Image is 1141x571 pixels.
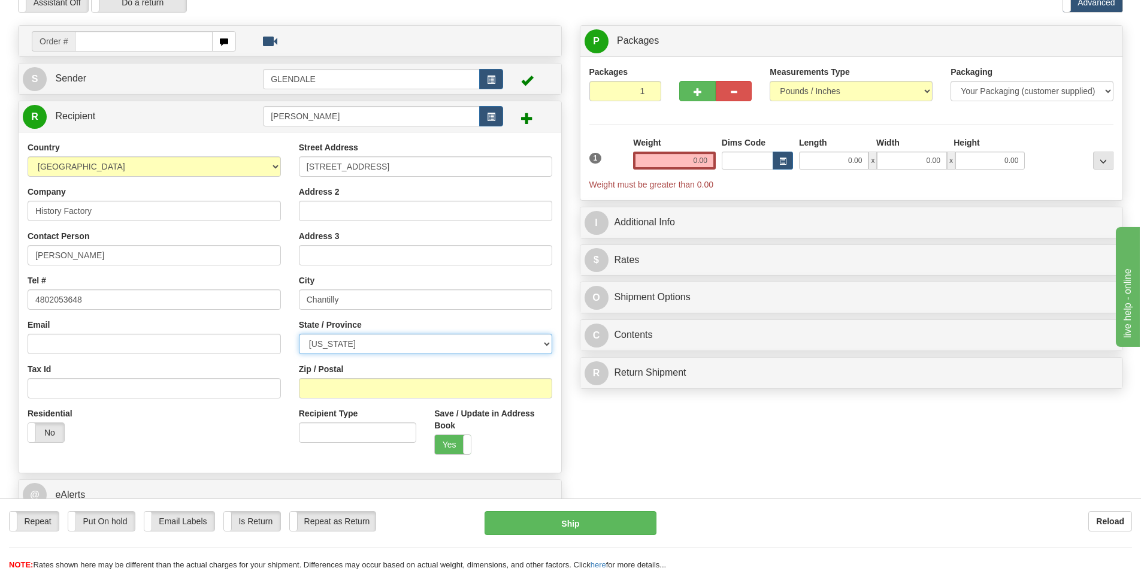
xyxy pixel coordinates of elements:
[770,66,850,78] label: Measurements Type
[144,512,214,531] label: Email Labels
[617,35,659,46] span: Packages
[1093,152,1113,170] div: ...
[585,29,1119,53] a: P Packages
[23,483,557,507] a: @ eAlerts
[28,319,50,331] label: Email
[299,230,340,242] label: Address 3
[585,324,609,348] span: C
[1096,516,1124,526] b: Reload
[9,7,111,22] div: live help - online
[28,423,64,442] label: No
[585,210,1119,235] a: IAdditional Info
[28,141,60,153] label: Country
[585,248,1119,273] a: $Rates
[585,285,1119,310] a: OShipment Options
[589,180,714,189] span: Weight must be greater than 0.00
[1113,224,1140,346] iframe: chat widget
[9,560,33,569] span: NOTE:
[951,66,992,78] label: Packaging
[55,111,95,121] span: Recipient
[868,152,877,170] span: x
[299,274,314,286] label: City
[299,319,362,331] label: State / Province
[585,361,1119,385] a: RReturn Shipment
[299,141,358,153] label: Street Address
[947,152,955,170] span: x
[68,512,135,531] label: Put On hold
[589,66,628,78] label: Packages
[722,137,765,149] label: Dims Code
[23,104,237,129] a: R Recipient
[55,73,86,83] span: Sender
[1088,511,1132,531] button: Reload
[633,137,661,149] label: Weight
[435,435,471,454] label: Yes
[485,511,656,535] button: Ship
[224,512,280,531] label: Is Return
[589,153,602,164] span: 1
[263,106,480,126] input: Recipient Id
[28,186,66,198] label: Company
[434,407,552,431] label: Save / Update in Address Book
[299,156,552,177] input: Enter a location
[28,363,51,375] label: Tax Id
[299,363,344,375] label: Zip / Postal
[585,211,609,235] span: I
[23,67,263,91] a: S Sender
[55,490,85,500] span: eAlerts
[299,407,358,419] label: Recipient Type
[954,137,980,149] label: Height
[799,137,827,149] label: Length
[10,512,59,531] label: Repeat
[263,69,480,89] input: Sender Id
[23,483,47,507] span: @
[28,407,72,419] label: Residential
[585,323,1119,348] a: CContents
[876,137,900,149] label: Width
[299,186,340,198] label: Address 2
[23,67,47,91] span: S
[585,361,609,385] span: R
[585,29,609,53] span: P
[28,274,46,286] label: Tel #
[23,105,47,129] span: R
[585,286,609,310] span: O
[32,31,75,52] span: Order #
[591,560,606,569] a: here
[290,512,376,531] label: Repeat as Return
[585,248,609,272] span: $
[28,230,89,242] label: Contact Person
